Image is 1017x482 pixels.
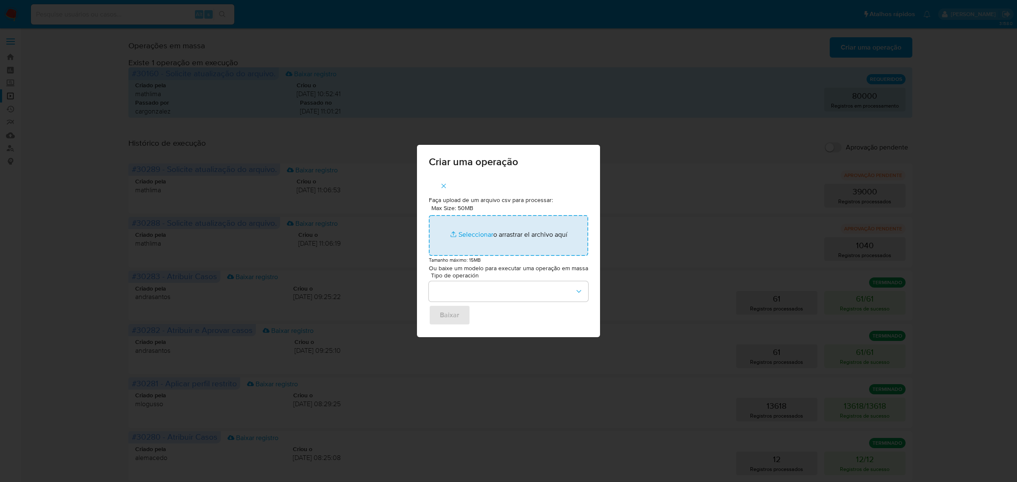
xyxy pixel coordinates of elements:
span: Criar uma operação [429,157,588,167]
small: Tamanho máximo: 15MB [429,256,481,263]
span: Tipo de operación [431,272,590,278]
label: Max Size: 50MB [431,204,473,212]
p: Ou baixe um modelo para executar uma operação em massa [429,264,588,273]
p: Faça upload de um arquivo csv para processar: [429,196,588,205]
